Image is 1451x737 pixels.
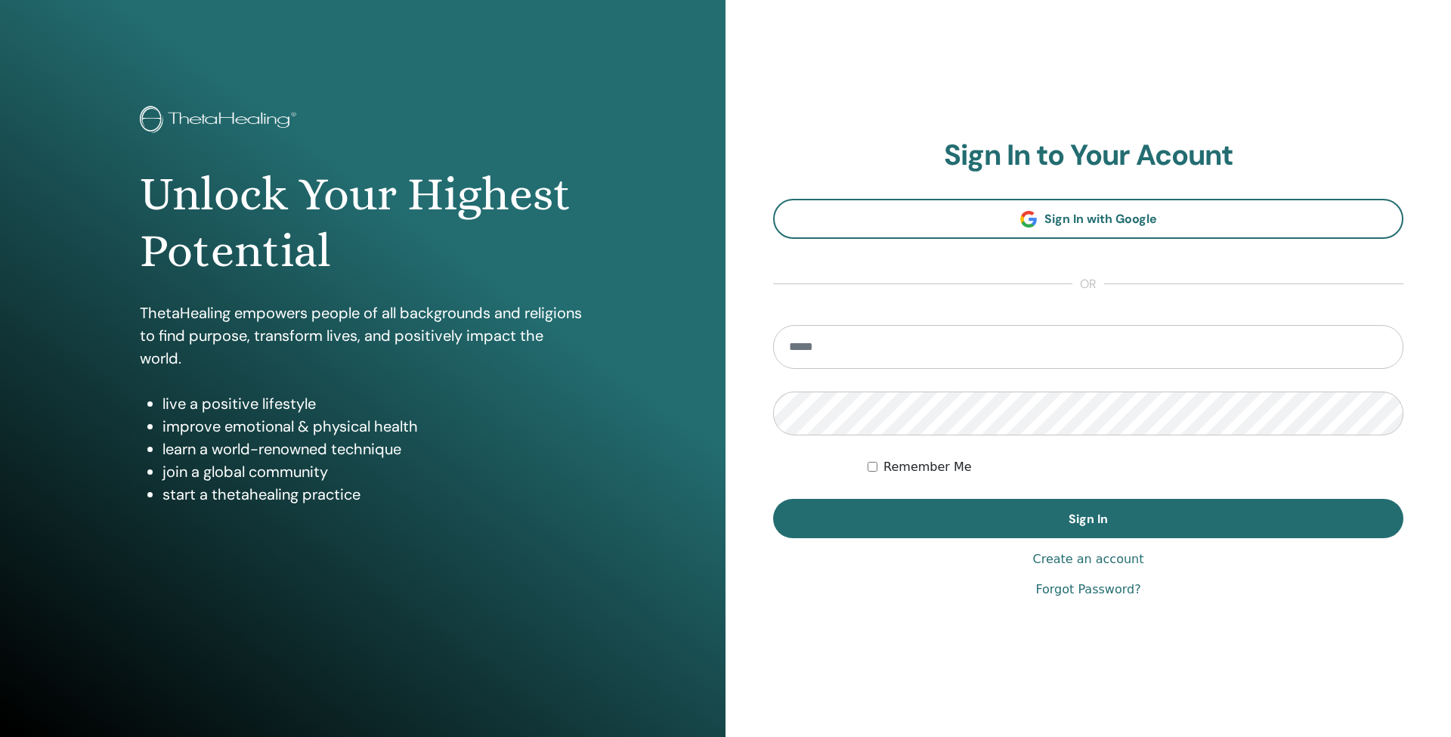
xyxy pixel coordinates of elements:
label: Remember Me [883,458,972,476]
button: Sign In [773,499,1403,538]
li: join a global community [162,460,586,483]
p: ThetaHealing empowers people of all backgrounds and religions to find purpose, transform lives, a... [140,302,586,370]
li: start a thetahealing practice [162,483,586,506]
h2: Sign In to Your Acount [773,138,1403,173]
li: improve emotional & physical health [162,415,586,438]
li: live a positive lifestyle [162,392,586,415]
h1: Unlock Your Highest Potential [140,166,586,279]
div: Keep me authenticated indefinitely or until I manually logout [868,458,1403,476]
span: Sign In with Google [1044,211,1157,227]
span: or [1072,275,1104,293]
span: Sign In [1069,511,1108,527]
a: Forgot Password? [1035,581,1140,599]
li: learn a world-renowned technique [162,438,586,460]
a: Sign In with Google [773,199,1403,239]
a: Create an account [1032,550,1143,568]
